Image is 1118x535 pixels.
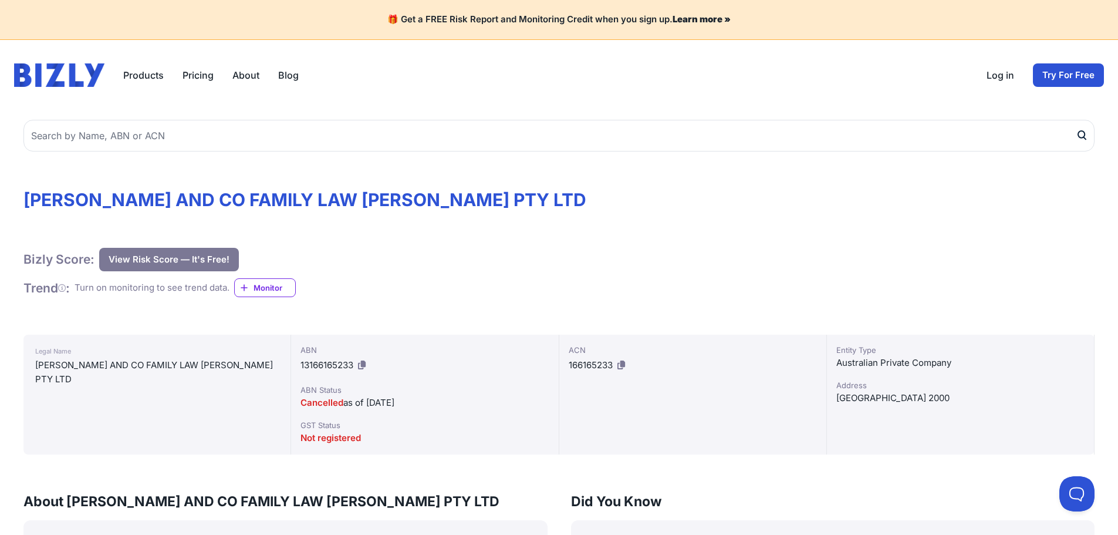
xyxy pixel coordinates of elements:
[836,379,1085,391] div: Address
[123,68,164,82] button: Products
[300,344,549,356] div: ABN
[836,344,1085,356] div: Entity Type
[23,189,1095,210] h1: [PERSON_NAME] AND CO FAMILY LAW [PERSON_NAME] PTY LTD
[183,68,214,82] a: Pricing
[35,358,279,386] div: [PERSON_NAME] AND CO FAMILY LAW [PERSON_NAME] PTY LTD
[278,68,299,82] a: Blog
[300,432,361,443] span: Not registered
[35,344,279,358] div: Legal Name
[254,282,295,294] span: Monitor
[836,356,1085,370] div: Australian Private Company
[1033,63,1104,87] a: Try For Free
[300,396,549,410] div: as of [DATE]
[300,359,353,371] span: 13166165233
[569,344,817,356] div: ACN
[987,68,1014,82] a: Log in
[75,281,229,295] div: Turn on monitoring to see trend data.
[23,280,70,296] h1: Trend :
[1059,476,1095,512] iframe: Toggle Customer Support
[569,359,613,371] span: 166165233
[23,492,548,511] h3: About [PERSON_NAME] AND CO FAMILY LAW [PERSON_NAME] PTY LTD
[300,419,549,431] div: GST Status
[300,397,343,408] span: Cancelled
[14,14,1104,25] h4: 🎁 Get a FREE Risk Report and Monitoring Credit when you sign up.
[232,68,259,82] a: About
[300,384,549,396] div: ABN Status
[99,248,239,271] button: View Risk Score — It's Free!
[234,278,296,297] a: Monitor
[836,391,1085,405] div: [GEOGRAPHIC_DATA] 2000
[23,251,94,267] h1: Bizly Score:
[23,120,1095,152] input: Search by Name, ABN or ACN
[571,492,1095,511] h3: Did You Know
[673,14,731,25] a: Learn more »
